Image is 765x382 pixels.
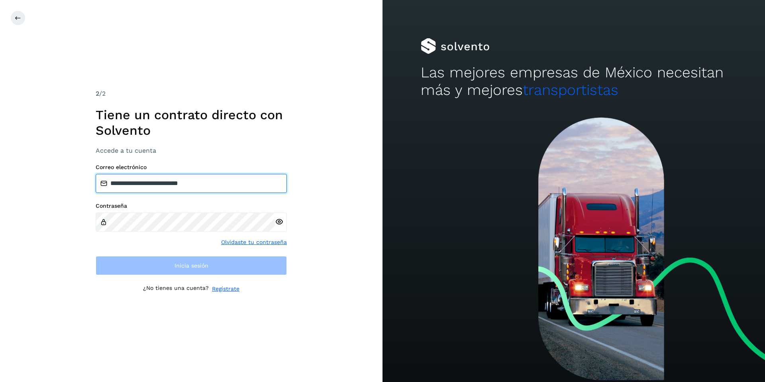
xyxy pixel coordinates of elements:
button: Inicia sesión [96,256,287,275]
label: Contraseña [96,203,287,209]
h3: Accede a tu cuenta [96,147,287,154]
span: 2 [96,90,99,97]
span: transportistas [523,81,618,98]
div: /2 [96,89,287,98]
h2: Las mejores empresas de México necesitan más y mejores [421,64,727,99]
span: Inicia sesión [175,263,208,268]
a: Olvidaste tu contraseña [221,238,287,246]
h1: Tiene un contrato directo con Solvento [96,107,287,138]
label: Correo electrónico [96,164,287,171]
p: ¿No tienes una cuenta? [143,285,209,293]
a: Regístrate [212,285,239,293]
